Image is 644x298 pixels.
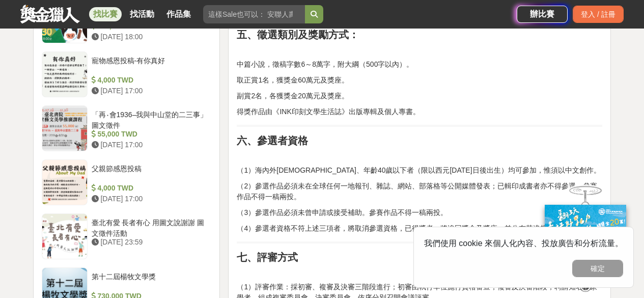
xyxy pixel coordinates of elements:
[237,75,602,86] p: 取正賞1名，獲獎金60萬元及獎座。
[237,29,359,40] strong: 五、徵選類別及獎勵方式：
[92,75,208,86] div: 4,000 TWD
[92,86,208,96] div: [DATE] 17:00
[92,129,208,140] div: 55,000 TWD
[203,5,305,23] input: 這樣Sale也可以： 安聯人壽創意銷售法募集
[237,165,602,176] p: （1）海內外[DEMOGRAPHIC_DATA]、年齡40歲以下者（限以西元[DATE]日後出生）均可參加，惟須以中文創作。
[92,110,208,129] div: 「再‧會1936–我與中山堂的二三事」圖文徵件
[237,91,602,101] p: 副賞2名，各獲獎金20萬元及獎座。
[92,194,208,204] div: [DATE] 17:00
[162,7,195,21] a: 作品集
[126,7,158,21] a: 找活動
[237,252,298,263] strong: 七、評審方式
[572,260,623,277] button: 確定
[573,6,624,23] div: 登入 / 註冊
[237,106,602,117] p: 得獎作品由《INK印刻文學生活誌》出版專輯及個人專書。
[545,205,626,273] img: ff197300-f8ee-455f-a0ae-06a3645bc375.jpg
[424,239,623,248] span: 我們使用 cookie 來個人化內容、投放廣告和分析流量。
[42,105,212,151] a: 「再‧會1936–我與中山堂的二三事」圖文徵件 55,000 TWD [DATE] 17:00
[92,32,208,42] div: [DATE] 18:00
[237,207,602,218] p: （3）參選作品必須未曾申請或接受補助。參賽作品不得一稿兩投。
[92,164,208,183] div: 父親節感恩投稿
[92,183,208,194] div: 4,000 TWD
[237,181,602,202] p: （2）參選作品必須未在全球任何一地報刊、雜誌、網站、部落格等公開媒體發表；已輯印成書者亦不得參選。參賽作品不得一稿兩投。
[517,6,568,23] a: 辦比賽
[92,237,208,248] div: [DATE] 23:59
[92,272,208,291] div: 第十二屆楊牧文學獎
[237,135,308,146] strong: 六、參選者資格
[92,218,208,237] div: 臺北有愛 長者有心 用圖文說謝謝 圖文徵件活動
[92,56,208,75] div: 寵物感恩投稿-有你真好
[42,213,212,259] a: 臺北有愛 長者有心 用圖文說謝謝 圖文徵件活動 [DATE] 23:59
[237,223,602,234] p: （4）參選者資格不符上述三項者，將取消參選資格，已得獎者，將追回獎金及獎座，並公布其違規情形之事實。
[42,51,212,97] a: 寵物感恩投稿-有你真好 4,000 TWD [DATE] 17:00
[89,7,122,21] a: 找比賽
[237,59,602,70] p: 中篇小說，徵稿字數6～8萬字，附大綱（500字以內）。
[42,159,212,205] a: 父親節感恩投稿 4,000 TWD [DATE] 17:00
[92,140,208,150] div: [DATE] 17:00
